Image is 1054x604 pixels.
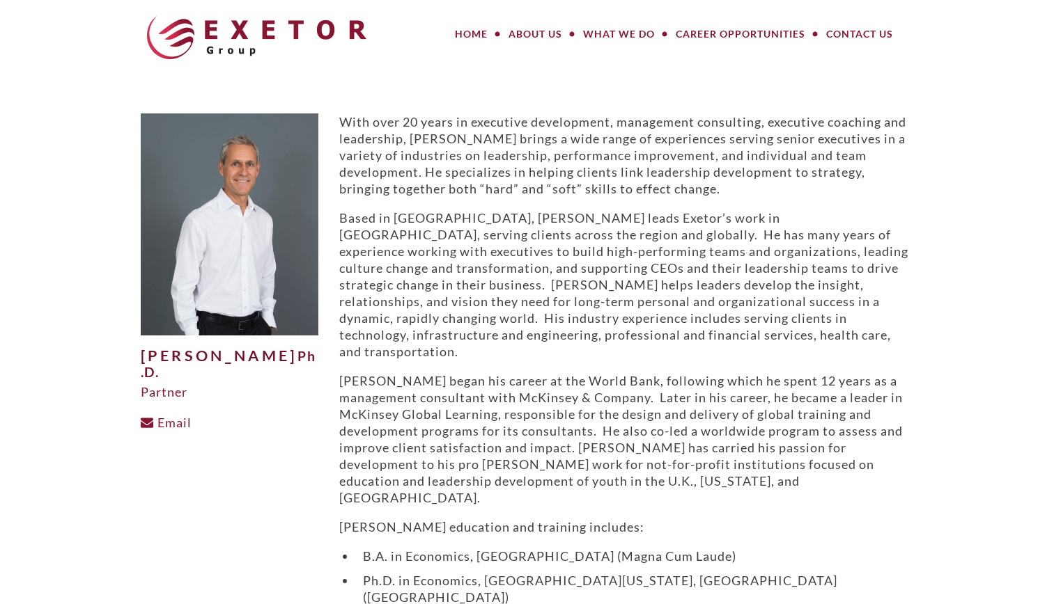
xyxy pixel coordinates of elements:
p: [PERSON_NAME] education and training includes: [339,518,914,535]
a: Email [141,415,192,430]
p: Based in [GEOGRAPHIC_DATA], [PERSON_NAME] leads Exetor’s work in [GEOGRAPHIC_DATA], serving clien... [339,209,914,360]
p: With over 20 years in executive development, management consulting, executive coaching and leader... [339,113,914,197]
span: Ph.D. [141,348,316,381]
a: Career Opportunities [665,20,816,48]
a: What We Do [573,20,665,48]
a: About Us [498,20,573,48]
div: Partner [141,383,318,400]
img: Craig-Mitchell-Website-500x625.jpg [141,113,318,335]
img: The Exetor Group [147,16,366,59]
h1: [PERSON_NAME] [141,348,318,381]
li: B.A. in Economics, [GEOGRAPHIC_DATA] (Magna Cum Laude) [356,548,914,564]
a: Contact Us [816,20,904,48]
p: [PERSON_NAME] began his career at the World Bank, following which he spent 12 years as a manageme... [339,372,914,506]
a: Home [444,20,498,48]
